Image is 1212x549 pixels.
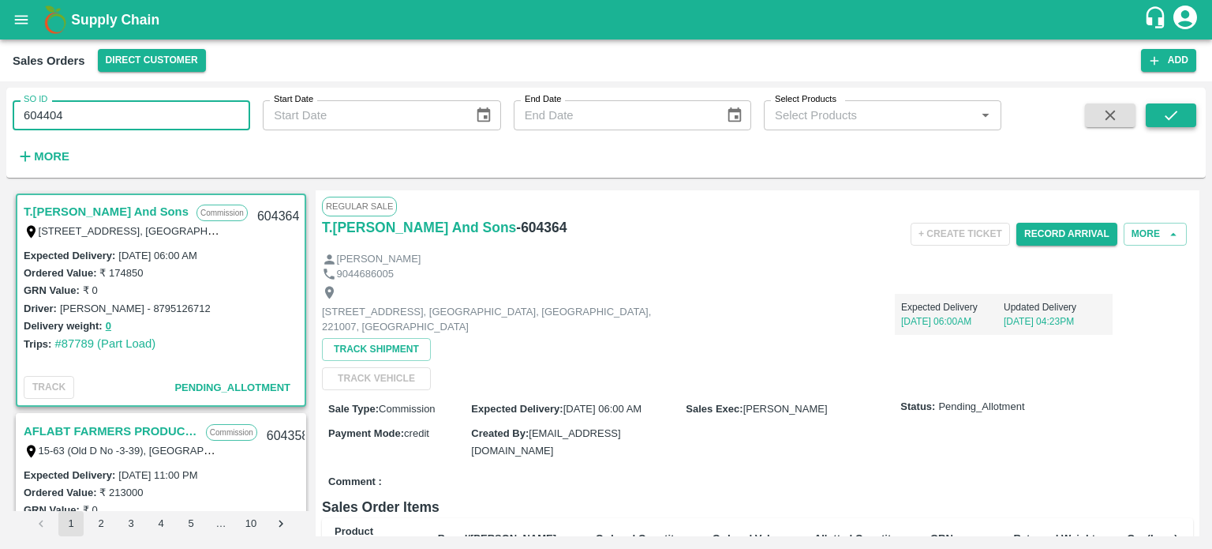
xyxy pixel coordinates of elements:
[1004,300,1106,314] p: Updated Delivery
[13,51,85,71] div: Sales Orders
[404,427,429,439] span: credit
[322,197,397,216] span: Regular Sale
[178,511,204,536] button: Go to page 5
[1004,314,1106,329] p: [DATE] 04:23PM
[525,93,561,106] label: End Date
[322,338,431,361] button: Track Shipment
[118,250,196,261] label: [DATE] 06:00 AM
[769,105,971,126] input: Select Products
[39,444,867,457] label: 15-63 (Old D No -3-39), [GEOGRAPHIC_DATA], [GEOGRAPHIC_DATA]. , [GEOGRAPHIC_DATA] , [GEOGRAPHIC_D...
[24,250,115,261] label: Expected Delivery :
[438,532,556,544] b: Brand/[PERSON_NAME]
[263,100,462,130] input: Start Date
[1013,532,1095,544] b: Returned Weight
[938,400,1024,415] span: Pending_Allotment
[471,427,529,439] label: Created By :
[88,511,114,536] button: Go to page 2
[24,487,96,498] label: Ordered Value:
[26,511,296,536] nav: pagination navigation
[1141,49,1196,72] button: Add
[596,532,680,544] b: Ordered Quantity
[930,532,953,544] b: GRN
[720,100,750,130] button: Choose date
[99,267,143,279] label: ₹ 174850
[106,318,111,336] button: 0
[328,475,382,490] label: Comment :
[335,525,373,537] b: Product
[274,93,313,106] label: Start Date
[901,314,1004,329] p: [DATE] 06:00AM
[34,150,69,163] strong: More
[713,532,782,544] b: Ordered Value
[206,424,257,441] p: Commission
[58,511,84,536] button: page 1
[83,284,98,296] label: ₹ 0
[118,511,144,536] button: Go to page 3
[208,517,234,532] div: …
[322,496,1193,518] h6: Sales Order Items
[328,427,404,439] label: Payment Mode :
[469,100,499,130] button: Choose date
[814,532,897,544] b: Allotted Quantity
[248,198,309,235] div: 604364
[268,511,294,536] button: Go to next page
[257,418,318,455] div: 604358
[24,267,96,279] label: Ordered Value:
[563,403,642,415] span: [DATE] 06:00 AM
[3,2,39,38] button: open drawer
[13,143,73,170] button: More
[118,469,197,481] label: [DATE] 11:00 PM
[238,511,264,536] button: Go to page 10
[83,504,98,516] label: ₹ 0
[39,4,71,36] img: logo
[24,284,80,296] label: GRN Value:
[24,421,198,442] a: AFLABT FARMERS PRODUCER COMPANY LIMITED
[13,100,250,130] input: Enter SO ID
[98,49,206,72] button: Select DC
[471,403,563,415] label: Expected Delivery :
[24,504,80,516] label: GRN Value:
[39,224,518,237] label: [STREET_ADDRESS], [GEOGRAPHIC_DATA], [GEOGRAPHIC_DATA], 221007, [GEOGRAPHIC_DATA]
[54,337,155,350] a: #87789 (Part Load)
[71,12,159,28] b: Supply Chain
[379,403,436,415] span: Commission
[24,201,189,222] a: T.[PERSON_NAME] And Sons
[196,205,248,221] p: Commission
[322,216,516,239] a: T.[PERSON_NAME] And Sons
[1016,223,1117,246] button: Record Arrival
[516,216,567,239] h6: - 604364
[775,93,836,106] label: Select Products
[900,400,935,415] label: Status:
[60,303,211,314] label: [PERSON_NAME] - 8795126712
[337,267,394,282] p: 9044686005
[686,403,743,415] label: Sales Exec :
[24,469,115,481] label: Expected Delivery :
[322,305,677,334] p: [STREET_ADDRESS], [GEOGRAPHIC_DATA], [GEOGRAPHIC_DATA], 221007, [GEOGRAPHIC_DATA]
[1171,3,1199,36] div: account of current user
[24,93,47,106] label: SO ID
[24,320,103,332] label: Delivery weight:
[1124,223,1187,246] button: More
[975,105,996,126] button: Open
[1127,532,1177,544] b: Gap(Loss)
[1143,6,1171,34] div: customer-support
[71,9,1143,31] a: Supply Chain
[901,300,1004,314] p: Expected Delivery
[24,338,51,350] label: Trips:
[471,427,620,457] span: [EMAIL_ADDRESS][DOMAIN_NAME]
[514,100,713,130] input: End Date
[99,487,143,498] label: ₹ 213000
[148,511,174,536] button: Go to page 4
[328,403,379,415] label: Sale Type :
[174,382,290,393] span: Pending_Allotment
[337,252,421,267] p: [PERSON_NAME]
[24,303,57,314] label: Driver:
[743,403,828,415] span: [PERSON_NAME]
